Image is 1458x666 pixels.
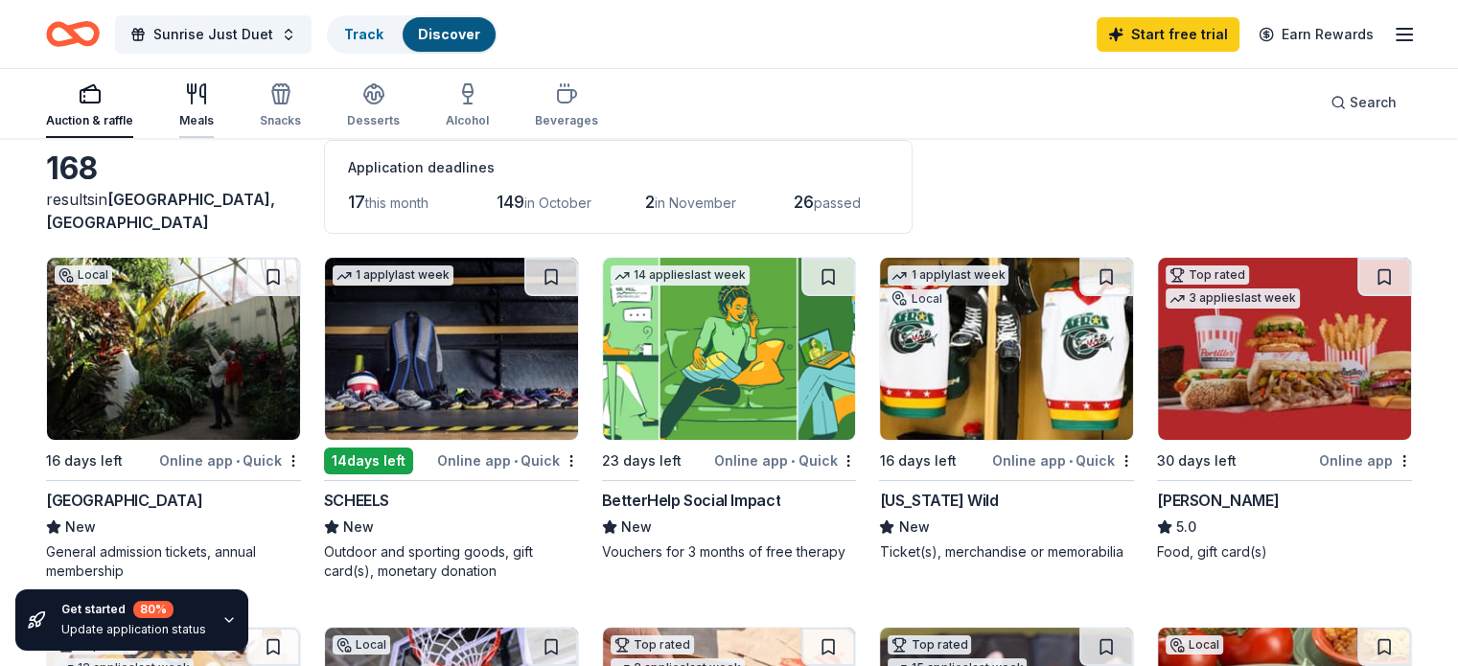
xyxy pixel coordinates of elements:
div: Food, gift card(s) [1157,542,1412,562]
div: [PERSON_NAME] [1157,489,1279,512]
div: BetterHelp Social Impact [602,489,780,512]
div: 3 applies last week [1166,288,1300,309]
div: Top rated [1166,265,1249,285]
div: 1 apply last week [888,265,1008,286]
div: Auction & raffle [46,113,133,128]
a: Earn Rewards [1247,17,1385,52]
a: Home [46,11,100,57]
span: 17 [348,192,365,212]
span: this month [365,195,428,211]
button: Search [1315,83,1412,122]
span: Search [1350,91,1397,114]
div: Local [1166,635,1223,655]
div: 30 days left [1157,449,1237,472]
div: Update application status [61,622,206,637]
div: Online app Quick [992,448,1134,472]
a: Discover [418,26,480,42]
button: Beverages [535,75,598,138]
div: Online app Quick [159,448,301,472]
span: in October [524,195,591,211]
div: 16 days left [879,449,956,472]
div: 23 days left [602,449,682,472]
span: passed [814,195,861,211]
button: Meals [179,75,214,138]
button: Auction & raffle [46,75,133,138]
div: General admission tickets, annual membership [46,542,301,581]
div: 1 apply last week [333,265,453,286]
img: Image for BetterHelp Social Impact [603,258,856,440]
div: Online app Quick [714,448,856,472]
span: New [343,516,374,539]
div: Top rated [888,635,971,655]
div: Alcohol [446,113,489,128]
div: Desserts [347,113,400,128]
a: Start free trial [1097,17,1239,52]
span: • [1069,453,1073,469]
span: [GEOGRAPHIC_DATA], [GEOGRAPHIC_DATA] [46,190,275,232]
img: Image for SCHEELS [325,258,578,440]
span: • [514,453,518,469]
button: Alcohol [446,75,489,138]
div: Get started [61,601,206,618]
button: Sunrise Just Duet [115,15,312,54]
div: SCHEELS [324,489,389,512]
span: 5.0 [1176,516,1196,539]
a: Image for Iowa Wild1 applylast weekLocal16 days leftOnline app•Quick[US_STATE] WildNewTicket(s), ... [879,257,1134,562]
div: Application deadlines [348,156,889,179]
span: New [621,516,652,539]
span: Sunrise Just Duet [153,23,273,46]
div: 168 [46,149,301,188]
div: Top rated [611,635,694,655]
div: Local [888,289,945,309]
a: Image for BetterHelp Social Impact14 applieslast week23 days leftOnline app•QuickBetterHelp Socia... [602,257,857,562]
div: Outdoor and sporting goods, gift card(s), monetary donation [324,542,579,581]
span: New [898,516,929,539]
button: Desserts [347,75,400,138]
span: 26 [794,192,814,212]
img: Image for Greater Des Moines Botanical Gardens [47,258,300,440]
button: TrackDiscover [327,15,498,54]
span: in November [655,195,736,211]
a: Image for SCHEELS1 applylast week14days leftOnline app•QuickSCHEELSNewOutdoor and sporting goods,... [324,257,579,581]
div: Local [55,265,112,285]
div: Ticket(s), merchandise or memorabilia [879,542,1134,562]
a: Track [344,26,383,42]
div: Online app Quick [437,448,579,472]
button: Snacks [260,75,301,138]
div: 16 days left [46,449,123,472]
div: 14 days left [324,448,413,474]
div: Snacks [260,113,301,128]
div: results [46,188,301,234]
span: 149 [497,192,524,212]
span: New [65,516,96,539]
div: [US_STATE] Wild [879,489,998,512]
span: • [791,453,795,469]
div: [GEOGRAPHIC_DATA] [46,489,202,512]
div: Online app [1319,448,1412,472]
div: 80 % [133,601,174,618]
img: Image for Iowa Wild [880,258,1133,440]
div: Vouchers for 3 months of free therapy [602,542,857,562]
div: 14 applies last week [611,265,750,286]
span: • [236,453,240,469]
a: Image for Portillo'sTop rated3 applieslast week30 days leftOnline app[PERSON_NAME]5.0Food, gift c... [1157,257,1412,562]
div: Meals [179,113,214,128]
img: Image for Portillo's [1158,258,1411,440]
a: Image for Greater Des Moines Botanical GardensLocal16 days leftOnline app•Quick[GEOGRAPHIC_DATA]N... [46,257,301,581]
div: Beverages [535,113,598,128]
div: Local [333,635,390,655]
span: 2 [645,192,655,212]
span: in [46,190,275,232]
